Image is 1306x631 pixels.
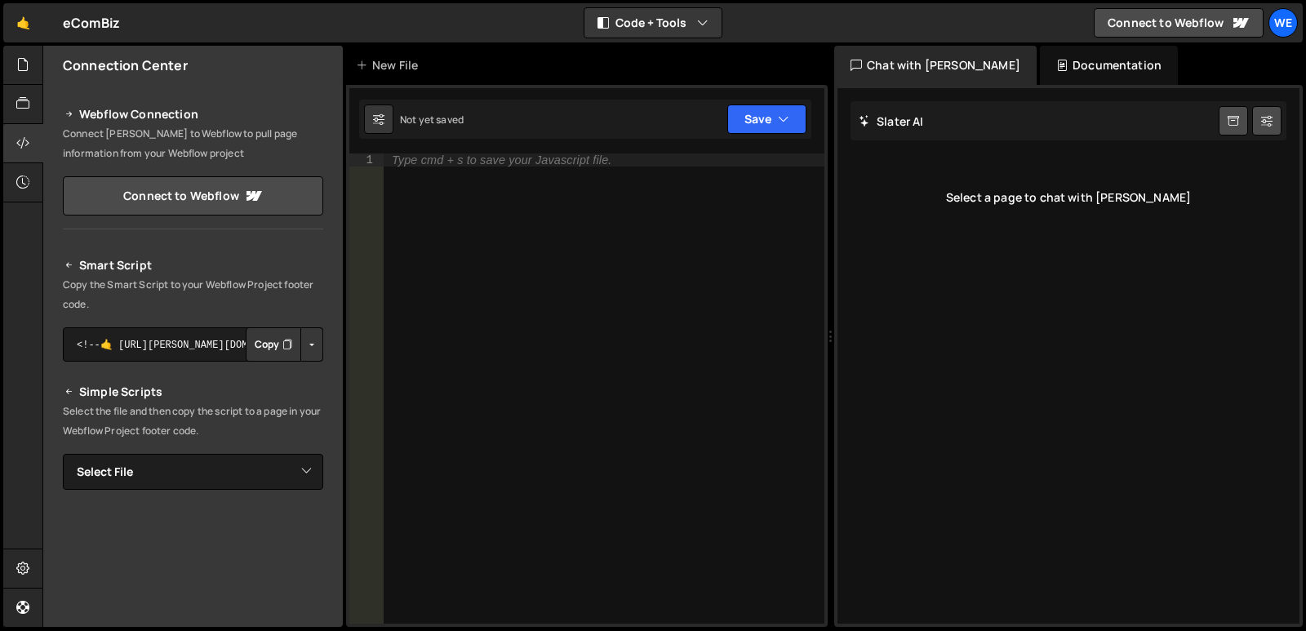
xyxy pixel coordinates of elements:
[63,402,323,441] p: Select the file and then copy the script to a page in your Webflow Project footer code.
[246,327,301,362] button: Copy
[63,13,120,33] div: eComBiz
[63,327,323,362] textarea: <!--🤙 [URL][PERSON_NAME][DOMAIN_NAME]> <script>document.addEventListener("DOMContentLoaded", func...
[63,256,323,275] h2: Smart Script
[63,124,323,163] p: Connect [PERSON_NAME] to Webflow to pull page information from your Webflow project
[63,104,323,124] h2: Webflow Connection
[63,275,323,314] p: Copy the Smart Script to your Webflow Project footer code.
[400,113,464,127] div: Not yet saved
[859,113,924,129] h2: Slater AI
[1268,8,1298,38] a: We
[584,8,722,38] button: Code + Tools
[246,327,323,362] div: Button group with nested dropdown
[727,104,806,134] button: Save
[1040,46,1178,85] div: Documentation
[349,153,384,167] div: 1
[63,176,323,216] a: Connect to Webflow
[63,382,323,402] h2: Simple Scripts
[392,154,611,166] div: Type cmd + s to save your Javascript file.
[1094,8,1264,38] a: Connect to Webflow
[3,3,43,42] a: 🤙
[834,46,1037,85] div: Chat with [PERSON_NAME]
[63,56,188,74] h2: Connection Center
[851,165,1286,230] div: Select a page to chat with [PERSON_NAME]
[356,57,424,73] div: New File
